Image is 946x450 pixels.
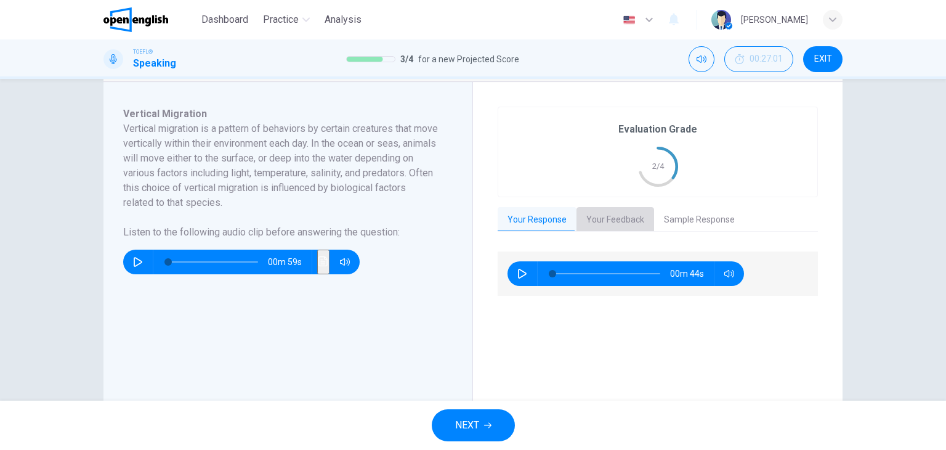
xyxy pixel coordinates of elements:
img: OpenEnglish logo [103,7,168,32]
span: Vertical Migration [123,108,207,120]
h6: Evaluation Grade [618,122,697,137]
div: [PERSON_NAME] [741,12,808,27]
div: Mute [689,46,714,72]
button: Analysis [320,9,366,31]
span: EXIT [814,54,832,64]
span: TOEFL® [133,47,153,56]
div: Hide [724,46,793,72]
button: Click to see the audio transcription [317,250,329,274]
a: OpenEnglish logo [103,7,196,32]
button: Practice [258,9,315,31]
img: en [621,15,637,25]
span: 00m 59s [268,250,312,274]
span: 3 / 4 [400,52,413,67]
span: 00:27:01 [750,54,783,64]
button: Dashboard [196,9,253,31]
div: basic tabs example [498,207,818,233]
button: 00:27:01 [724,46,793,72]
span: Practice [263,12,299,27]
button: EXIT [803,46,843,72]
button: Your Response [498,207,576,233]
img: Profile picture [711,10,731,30]
text: 2/4 [652,162,665,171]
button: NEXT [432,409,515,441]
button: Sample Response [654,207,745,233]
span: 00m 44s [670,261,714,286]
span: Dashboard [201,12,248,27]
button: Your Feedback [576,207,654,233]
span: for a new Projected Score [418,52,519,67]
h6: Vertical migration is a pattern of behaviors by certain creatures that move vertically within the... [123,121,438,210]
span: Analysis [325,12,362,27]
h1: Speaking [133,56,176,71]
span: NEXT [455,417,479,434]
h6: Listen to the following audio clip before answering the question : [123,225,438,240]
